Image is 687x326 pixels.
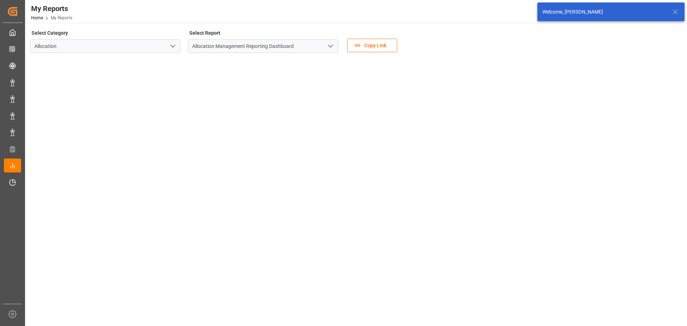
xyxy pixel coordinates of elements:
button: open menu [325,41,336,52]
label: Select Report [188,28,221,38]
div: Welcome, [PERSON_NAME] [542,8,666,16]
input: Type to search/select [30,39,180,53]
button: Copy Link [347,39,397,52]
button: open menu [167,41,178,52]
input: Type to search/select [188,39,338,53]
div: My Reports [31,3,72,14]
span: Copy Link [361,42,390,49]
label: Select Category [30,28,69,38]
a: Home [31,15,43,20]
